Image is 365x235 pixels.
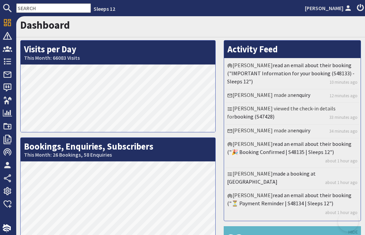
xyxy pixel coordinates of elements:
[293,92,310,98] a: enquiry
[21,138,215,162] h2: Bookings, Enquiries, Subscribers
[227,44,278,55] a: Activity Feed
[227,192,351,207] a: read an email about their booking ("⏳ Payment Reminder | S48134 | Sleeps 12")
[24,152,212,158] small: This Month: 26 Bookings, 58 Enquiries
[226,89,359,103] li: [PERSON_NAME] made an
[325,209,358,216] a: about 1 hour ago
[227,140,351,155] a: read an email about their booking ("🎉 Booking Confirmed | S48135 | Sleeps 12")
[16,3,91,13] input: SEARCH
[226,103,359,125] li: [PERSON_NAME] viewed the check-in details for
[24,55,212,61] small: This Month: 66083 Visits
[227,62,355,85] a: read an email about their booking ("IMPORTANT Information for your booking (S48133) - Sleeps 12")
[94,5,115,12] a: Sleeps 12
[338,211,358,232] iframe: Toggle Customer Support
[325,179,358,186] a: about 1 hour ago
[305,4,353,12] a: [PERSON_NAME]
[226,138,359,168] li: [PERSON_NAME]
[226,190,359,219] li: [PERSON_NAME]
[226,60,359,89] li: [PERSON_NAME]
[330,114,358,121] a: 33 minutes ago
[330,128,358,134] a: 34 minutes ago
[3,224,11,232] img: staytech_i_w-64f4e8e9ee0a9c174fd5317b4b171b261742d2d393467e5bdba4413f4f884c10.svg
[20,19,70,31] a: Dashboard
[226,168,359,190] li: [PERSON_NAME]
[226,125,359,138] li: [PERSON_NAME] made an
[293,127,310,134] a: enquiry
[325,158,358,164] a: about 1 hour ago
[234,113,274,120] a: booking (S47428)
[21,41,215,64] h2: Visits per Day
[330,79,358,85] a: 10 minutes ago
[330,93,358,99] a: 12 minutes ago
